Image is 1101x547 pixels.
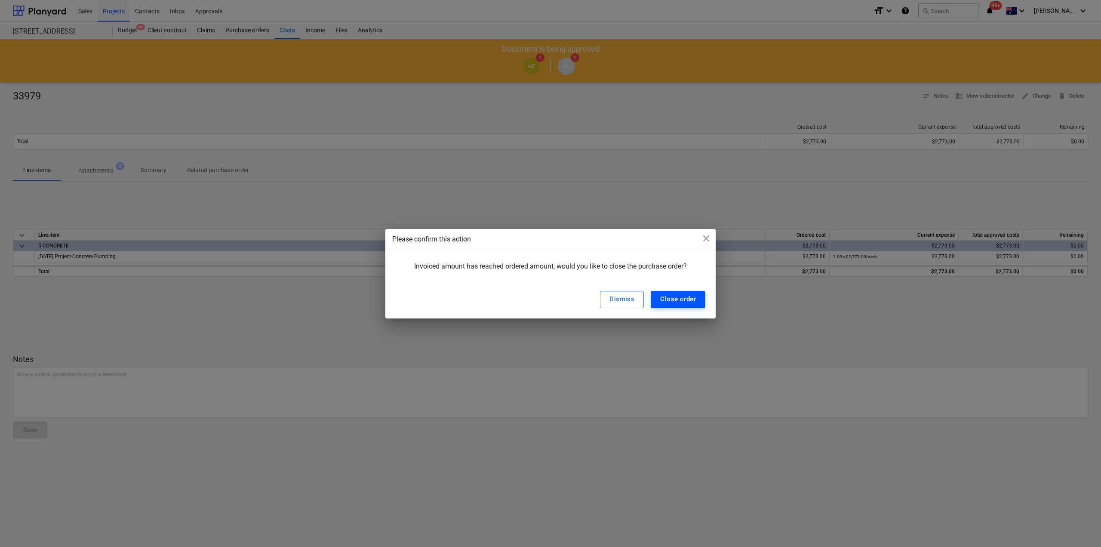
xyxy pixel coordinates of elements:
iframe: Chat Widget [1058,506,1101,547]
div: Close order [660,294,696,305]
div: Dismiss [609,294,634,305]
div: Invoiced amount has reached ordered amount, would you like to close the purchase order? [396,262,705,277]
div: Please confirm this action [392,234,709,244]
button: Close order [651,291,705,308]
span: close [701,233,711,244]
div: close [701,233,711,247]
button: Dismiss [600,291,644,308]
